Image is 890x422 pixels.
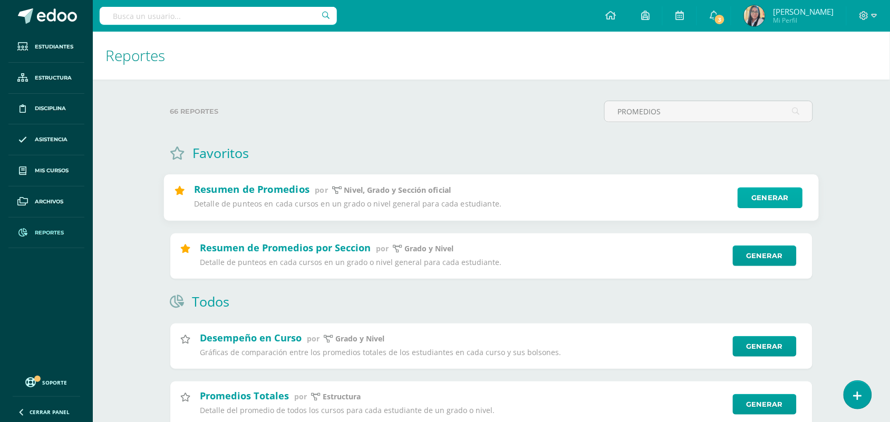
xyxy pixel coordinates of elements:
[13,375,80,389] a: Soporte
[192,292,229,310] h1: Todos
[8,187,84,218] a: Archivos
[35,135,67,144] span: Asistencia
[733,246,797,266] a: Generar
[200,406,726,415] p: Detalle del promedio de todos los cursos para cada estudiante de un grado o nivel.
[100,7,337,25] input: Busca un usuario...
[714,14,725,25] span: 3
[35,166,69,175] span: Mis cursos
[307,333,320,344] span: por
[8,32,84,63] a: Estudiantes
[344,185,451,195] p: Nivel, Grado y Sección oficial
[773,16,834,25] span: Mi Perfil
[35,43,73,51] span: Estudiantes
[35,74,72,82] span: Estructura
[335,334,384,344] p: Grado y Nivel
[170,101,596,122] label: 66 reportes
[200,241,371,254] h2: Resumen de Promedios por Seccion
[8,155,84,187] a: Mis cursos
[200,389,289,402] h2: Promedios Totales
[105,45,165,65] span: Reportes
[773,6,834,17] span: [PERSON_NAME]
[376,243,389,253] span: por
[733,336,797,357] a: Generar
[744,5,765,26] img: 686a06a3bf1af68f69e33fbdca467678.png
[8,63,84,94] a: Estructura
[35,104,66,113] span: Disciplina
[8,94,84,125] a: Disciplina
[8,218,84,249] a: Reportes
[605,101,812,122] input: Busca un reporte aquí...
[43,379,67,386] span: Soporte
[200,331,302,344] h2: Desempeño en Curso
[35,198,63,206] span: Archivos
[200,258,726,267] p: Detalle de punteos en cada cursos en un grado o nivel general para cada estudiante.
[294,391,307,401] span: por
[738,188,802,209] a: Generar
[200,348,726,357] p: Gráficas de comparación entre los promedios totales de los estudiantes en cada curso y sus bolsones.
[35,229,64,237] span: Reportes
[194,183,309,195] h2: Resumen de Promedios
[404,244,453,253] p: Grado y Nivel
[315,185,327,195] span: por
[733,394,797,415] a: Generar
[30,408,70,416] span: Cerrar panel
[194,199,731,209] p: Detalle de punteos en cada cursos en un grado o nivel general para cada estudiante.
[8,124,84,155] a: Asistencia
[192,144,249,162] h1: Favoritos
[323,392,361,401] p: estructura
